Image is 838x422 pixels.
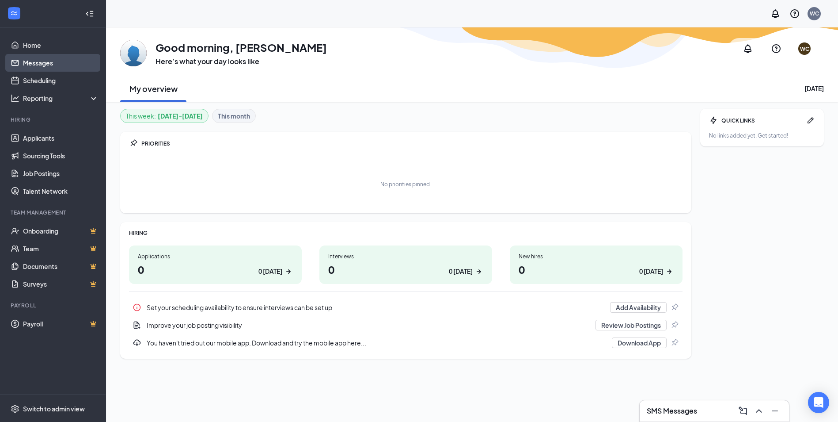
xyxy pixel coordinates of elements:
div: HIRING [129,229,683,237]
div: 0 [DATE] [449,267,473,276]
div: Set your scheduling availability to ensure interviews can be set up [147,303,605,312]
svg: Pin [670,321,679,330]
a: Talent Network [23,182,99,200]
div: Interviews [328,253,483,260]
div: Switch to admin view [23,404,85,413]
div: Team Management [11,209,97,216]
button: ChevronUp [752,404,766,418]
svg: Collapse [85,9,94,18]
a: Home [23,36,99,54]
div: QUICK LINKS [721,117,803,124]
a: Interviews00 [DATE]ArrowRight [319,246,492,284]
a: OnboardingCrown [23,222,99,240]
a: DocumentAddImprove your job posting visibilityReview Job PostingsPin [129,316,683,334]
svg: ComposeMessage [738,406,748,416]
button: Add Availability [610,302,667,313]
h1: 0 [328,262,483,277]
div: Reporting [23,94,99,103]
div: 0 [DATE] [258,267,282,276]
div: Open Intercom Messenger [808,392,829,413]
svg: DocumentAdd [133,321,141,330]
a: Scheduling [23,72,99,89]
svg: ArrowRight [284,267,293,276]
div: WC [800,45,809,53]
svg: QuestionInfo [771,43,781,54]
div: 0 [DATE] [639,267,663,276]
a: New hires00 [DATE]ArrowRight [510,246,683,284]
div: You haven't tried out our mobile app. Download and try the mobile app here... [147,338,607,347]
h1: 0 [138,262,293,277]
svg: Pin [670,303,679,312]
a: TeamCrown [23,240,99,257]
a: Job Postings [23,165,99,182]
div: [DATE] [804,84,824,93]
svg: WorkstreamLogo [10,9,19,18]
a: Applications00 [DATE]ArrowRight [129,246,302,284]
div: WC [810,10,819,17]
a: DocumentsCrown [23,257,99,275]
div: You haven't tried out our mobile app. Download and try the mobile app here... [129,334,683,352]
div: Improve your job posting visibility [147,321,590,330]
a: PayrollCrown [23,315,99,333]
button: Review Job Postings [595,320,667,330]
div: Hiring [11,116,97,123]
h2: My overview [129,83,178,94]
h3: Here’s what your day looks like [155,57,327,66]
div: Payroll [11,302,97,309]
div: Applications [138,253,293,260]
svg: Analysis [11,94,19,103]
a: Applicants [23,129,99,147]
svg: Settings [11,404,19,413]
svg: Pin [129,139,138,148]
svg: Pen [806,116,815,125]
div: Improve your job posting visibility [129,316,683,334]
h3: SMS Messages [647,406,697,416]
div: This week : [126,111,203,121]
a: Messages [23,54,99,72]
svg: ChevronUp [754,406,764,416]
button: Minimize [768,404,782,418]
h1: Good morning, [PERSON_NAME] [155,40,327,55]
img: William Chandler [120,40,147,66]
b: This month [218,111,250,121]
svg: QuestionInfo [789,8,800,19]
svg: Notifications [743,43,753,54]
a: DownloadYou haven't tried out our mobile app. Download and try the mobile app here...Download AppPin [129,334,683,352]
b: [DATE] - [DATE] [158,111,203,121]
svg: Download [133,338,141,347]
div: No priorities pinned. [380,180,431,188]
div: New hires [519,253,674,260]
svg: Bolt [709,116,718,125]
div: Set your scheduling availability to ensure interviews can be set up [129,299,683,316]
div: No links added yet. Get started! [709,132,815,139]
svg: Pin [670,338,679,347]
button: ComposeMessage [736,404,750,418]
div: PRIORITIES [141,140,683,147]
a: SurveysCrown [23,275,99,293]
svg: ArrowRight [474,267,483,276]
a: Sourcing Tools [23,147,99,165]
a: InfoSet your scheduling availability to ensure interviews can be set upAdd AvailabilityPin [129,299,683,316]
svg: Notifications [770,8,781,19]
svg: Minimize [770,406,780,416]
svg: Info [133,303,141,312]
svg: ArrowRight [665,267,674,276]
button: Download App [612,338,667,348]
h1: 0 [519,262,674,277]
